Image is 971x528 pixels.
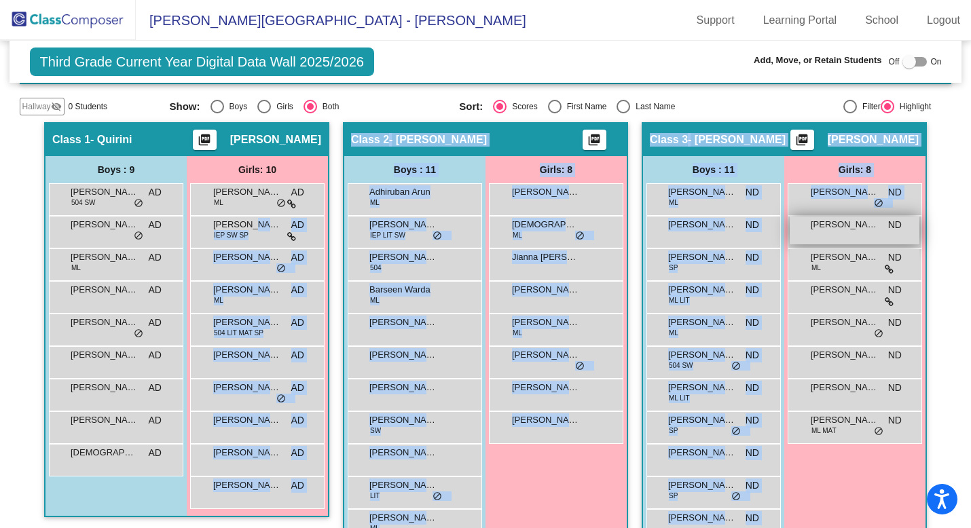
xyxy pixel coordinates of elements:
[794,133,810,152] mat-icon: picture_as_pdf
[291,218,304,232] span: AD
[149,413,162,428] span: AD
[369,316,437,329] span: [PERSON_NAME]
[369,218,437,231] span: [PERSON_NAME]
[746,478,759,493] span: ND
[562,100,607,113] div: First Name
[888,250,902,265] span: ND
[731,491,741,502] span: do_not_disturb_alt
[669,393,690,403] span: ML LIT
[71,185,139,199] span: [PERSON_NAME]
[291,413,304,428] span: AD
[485,156,627,183] div: Girls: 8
[433,491,442,502] span: do_not_disturb_alt
[686,10,746,31] a: Support
[291,250,304,265] span: AD
[149,185,162,200] span: AD
[291,348,304,362] span: AD
[71,348,139,362] span: [PERSON_NAME]
[669,197,678,208] span: ML
[214,197,223,208] span: ML
[71,413,139,427] span: [PERSON_NAME] [PERSON_NAME]
[276,263,286,274] span: do_not_disturb_alt
[351,133,389,147] span: Class 2
[746,511,759,525] span: ND
[746,250,759,265] span: ND
[369,185,437,199] span: Adhiruban Arun
[271,100,293,113] div: Girls
[669,426,678,436] span: SP
[575,361,585,372] span: do_not_disturb_alt
[136,10,526,31] span: [PERSON_NAME][GEOGRAPHIC_DATA] - [PERSON_NAME]
[459,100,739,113] mat-radio-group: Select an option
[149,381,162,395] span: AD
[668,316,736,329] span: [PERSON_NAME]
[811,316,879,329] span: [PERSON_NAME]
[291,185,304,200] span: AD
[512,218,580,231] span: [DEMOGRAPHIC_DATA][PERSON_NAME]
[916,10,971,31] a: Logout
[888,348,902,362] span: ND
[369,511,437,525] span: [PERSON_NAME]
[291,283,304,297] span: AD
[746,185,759,200] span: ND
[213,478,281,492] span: [PERSON_NAME]
[213,283,281,297] span: [PERSON_NAME]
[52,133,90,147] span: Class 1
[790,130,814,150] button: Print Students Details
[317,100,340,113] div: Both
[668,413,736,427] span: [PERSON_NAME]
[668,446,736,459] span: [PERSON_NAME]
[874,198,883,209] span: do_not_disturb_alt
[370,230,405,240] span: IEP LIT SW
[854,10,909,31] a: School
[668,511,736,525] span: [PERSON_NAME]
[586,133,602,152] mat-icon: picture_as_pdf
[888,218,902,232] span: ND
[71,250,139,264] span: [PERSON_NAME]
[874,328,883,339] span: do_not_disturb_alt
[746,446,759,460] span: ND
[149,446,162,460] span: AD
[230,133,321,147] span: [PERSON_NAME]
[668,218,736,231] span: [PERSON_NAME]
[213,316,281,329] span: [PERSON_NAME]
[214,230,249,240] span: IEP SW SP
[71,316,139,329] span: [PERSON_NAME] ([PERSON_NAME]) [PERSON_NAME]
[888,381,902,395] span: ND
[291,446,304,460] span: AD
[30,48,374,76] span: Third Grade Current Year Digital Data Wall 2025/2026
[668,381,736,394] span: [PERSON_NAME]
[930,56,941,68] span: On
[668,283,736,297] span: [PERSON_NAME]
[71,197,96,208] span: 504 SW
[668,478,736,492] span: [PERSON_NAME]
[688,133,786,147] span: - [PERSON_NAME]
[134,231,143,242] span: do_not_disturb_alt
[344,156,485,183] div: Boys : 11
[811,250,879,264] span: [PERSON_NAME]
[512,185,580,199] span: [PERSON_NAME]
[71,218,139,231] span: [PERSON_NAME]
[746,283,759,297] span: ND
[583,130,606,150] button: Print Students Details
[71,283,139,297] span: [PERSON_NAME]
[369,348,437,362] span: [PERSON_NAME]
[811,426,837,436] span: ML MAT
[71,446,139,459] span: [DEMOGRAPHIC_DATA][PERSON_NAME]
[746,316,759,330] span: ND
[888,283,902,297] span: ND
[213,218,281,231] span: [PERSON_NAME]
[752,10,848,31] a: Learning Portal
[276,394,286,404] span: do_not_disturb_alt
[369,250,437,264] span: [PERSON_NAME]
[213,381,281,394] span: [PERSON_NAME]
[828,133,919,147] span: [PERSON_NAME]
[224,100,248,113] div: Boys
[894,100,932,113] div: Highlight
[134,328,143,339] span: do_not_disturb_alt
[754,54,882,67] span: Add, Move, or Retain Students
[71,263,81,273] span: ML
[512,413,580,427] span: [PERSON_NAME]
[669,491,678,501] span: SP
[134,198,143,209] span: do_not_disturb_alt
